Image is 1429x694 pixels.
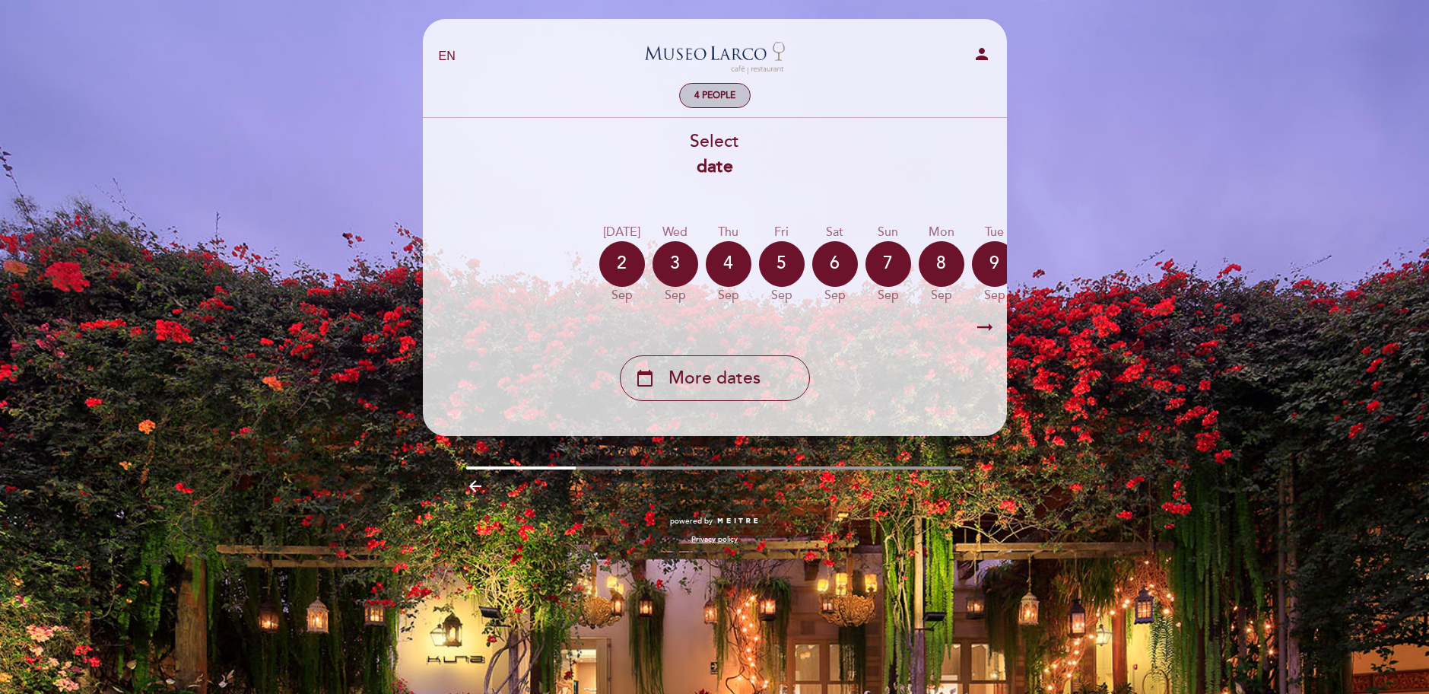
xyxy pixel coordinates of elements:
div: 2 [599,241,645,287]
a: Privacy policy [691,534,738,545]
div: 4 [706,241,751,287]
i: arrow_right_alt [973,311,996,344]
div: Sat [812,224,858,241]
div: Select [422,129,1008,180]
a: Museo [GEOGRAPHIC_DATA] - Restaurant [620,36,810,78]
div: Mon [919,224,964,241]
img: MEITRE [716,517,760,525]
div: 3 [653,241,698,287]
div: 5 [759,241,805,287]
div: Sun [865,224,911,241]
div: Sep [599,287,645,304]
div: Sep [812,287,858,304]
div: Sep [865,287,911,304]
span: More dates [668,366,761,391]
div: Sep [759,287,805,304]
div: 9 [972,241,1018,287]
i: arrow_backward [466,477,484,495]
div: Thu [706,224,751,241]
div: Sep [919,287,964,304]
div: Sep [972,287,1018,304]
a: powered by [670,516,760,527]
div: 8 [919,241,964,287]
div: Tue [972,224,1018,241]
span: 4 people [694,90,735,101]
div: 6 [812,241,858,287]
div: Sep [706,287,751,304]
div: [DATE] [599,224,645,241]
b: date [697,156,733,177]
div: Fri [759,224,805,241]
span: powered by [670,516,713,527]
i: person [973,45,991,63]
div: Wed [653,224,698,241]
i: calendar_today [636,365,654,391]
div: Sep [653,287,698,304]
div: 7 [865,241,911,287]
button: person [973,45,991,68]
